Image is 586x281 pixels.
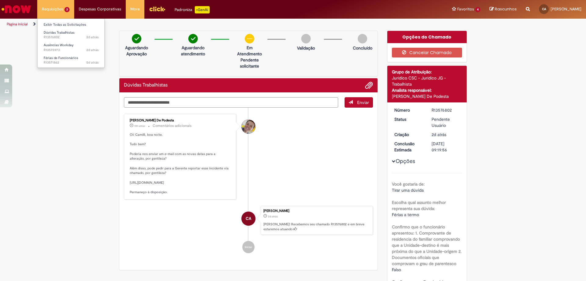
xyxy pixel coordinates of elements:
time: 29/09/2025 11:04:25 [86,48,99,52]
div: Opções do Chamado [387,31,467,43]
div: Padroniza [175,6,210,13]
span: Requisições [42,6,63,12]
a: Aberto R13571862 : Férias de Funcionários [38,55,105,66]
div: [PERSON_NAME] De Podesta [392,93,462,99]
span: 2d atrás [86,48,99,52]
span: 2d atrás [268,215,278,218]
time: 29/09/2025 13:19:53 [86,35,99,39]
a: Aberto R13576802 : Dúvidas Trabalhistas [38,29,105,41]
span: More [130,6,140,12]
a: Exibir Todas as Solicitações [38,21,105,28]
div: Raissa Alves De Podesta [241,120,255,134]
p: Aguardando atendimento [178,45,208,57]
img: click_logo_yellow_360x200.png [149,4,165,13]
li: Camilli Berlofa Andrade [124,206,373,235]
time: 26/09/2025 16:59:51 [86,60,99,65]
span: R13575973 [44,48,99,53]
ul: Requisições [37,18,105,68]
p: Aguardando Aprovação [122,45,151,57]
b: Você gostaria de: [392,181,425,187]
div: [DATE] 09:19:56 [432,141,460,153]
span: R13576802 [44,35,99,40]
span: 5d atrás [86,60,99,65]
p: Oii Camilli, boa noite. Tudo bem? Poderia nos enviar um e-mail com as novas datas para a alteraçã... [130,132,231,195]
img: circle-minus.png [245,34,254,43]
span: Rascunhos [495,6,517,12]
div: R13576802 [432,107,460,113]
time: 30/09/2025 22:46:49 [134,124,145,128]
img: ServiceNow [1,3,32,15]
a: Aberto R13575973 : Ausências Workday [38,42,105,53]
b: Confirmo que o funcionário apresentou: 1. Comprovante de residencia do familiar comprovando que a... [392,224,461,266]
textarea: Digite sua mensagem aqui... [124,97,338,108]
span: CA [246,211,251,226]
div: [PERSON_NAME] De Podesta [130,119,231,122]
button: Adicionar anexos [365,81,373,89]
p: +GenAi [195,6,210,13]
button: Enviar [345,97,373,108]
small: Comentários adicionais [153,123,192,128]
img: img-circle-grey.png [358,34,367,43]
a: Rascunhos [490,6,517,12]
span: 10h atrás [134,124,145,128]
span: Férias a termo [392,212,419,217]
span: Enviar [357,100,369,105]
time: 29/09/2025 13:19:52 [432,132,446,137]
span: Férias de Funcionários [44,56,78,60]
div: [PERSON_NAME] [263,209,370,213]
span: 3 [64,7,70,12]
span: Despesas Corporativas [79,6,121,12]
div: Jurídico CSC - Jurídico JG - Trabalhista [392,75,462,87]
ul: Trilhas de página [5,19,386,30]
button: Cancelar Chamado [392,48,462,57]
span: Ausências Workday [44,43,74,47]
div: Pendente Usuário [432,116,460,128]
img: check-circle-green.png [188,34,198,43]
img: img-circle-grey.png [301,34,311,43]
div: 29/09/2025 13:19:52 [432,131,460,138]
dt: Conclusão Estimada [390,141,427,153]
span: 4 [475,7,480,12]
dt: Número [390,107,427,113]
b: Escolha qual assunto melhor representa sua dúvida: [392,200,446,211]
time: 29/09/2025 13:19:52 [268,215,278,218]
span: 2d atrás [86,35,99,39]
p: Validação [297,45,315,51]
p: Em Atendimento [235,45,264,57]
span: Tirar uma dúvida [392,187,424,193]
p: Concluído [353,45,372,51]
a: Página inicial [7,22,28,27]
span: Favoritos [457,6,474,12]
dt: Status [390,116,427,122]
dt: Criação [390,131,427,138]
span: Falso [392,267,401,272]
p: [PERSON_NAME]! Recebemos seu chamado R13576802 e em breve estaremos atuando. [263,222,370,231]
span: R13571862 [44,60,99,65]
p: Pendente solicitante [235,57,264,69]
span: [PERSON_NAME] [551,6,581,12]
span: Dúvidas Trabalhistas [44,30,74,35]
div: Camilli Berlofa Andrade [241,212,255,226]
ul: Histórico de tíquete [124,108,373,260]
span: CA [542,7,546,11]
div: Grupo de Atribuição: [392,69,462,75]
h2: Dúvidas Trabalhistas Histórico de tíquete [124,83,168,88]
img: check-circle-green.png [132,34,141,43]
div: Analista responsável: [392,87,462,93]
span: 2d atrás [432,132,446,137]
